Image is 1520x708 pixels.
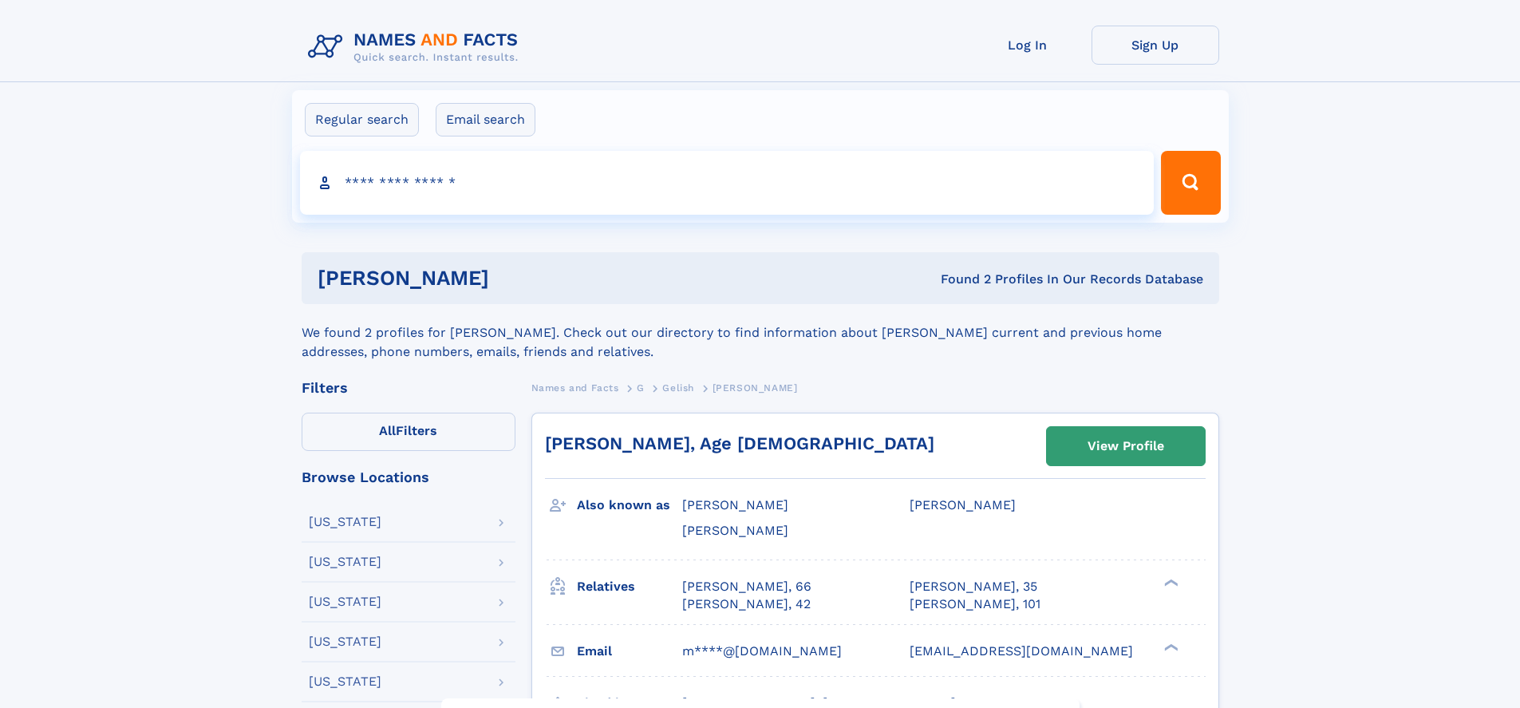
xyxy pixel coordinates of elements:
div: [US_STATE] [309,635,381,648]
a: [PERSON_NAME], 42 [682,595,811,613]
div: [US_STATE] [309,516,381,528]
img: Logo Names and Facts [302,26,531,69]
input: search input [300,151,1155,215]
a: [PERSON_NAME], 101 [910,595,1040,613]
span: [PERSON_NAME] [682,497,788,512]
div: [US_STATE] [309,675,381,688]
label: Regular search [305,103,419,136]
div: [US_STATE] [309,556,381,568]
h1: [PERSON_NAME] [318,268,715,288]
span: [PERSON_NAME] [713,382,798,394]
a: View Profile [1047,427,1205,465]
div: We found 2 profiles for [PERSON_NAME]. Check out our directory to find information about [PERSON_... [302,304,1219,362]
div: ❯ [1160,642,1179,652]
label: Email search [436,103,535,136]
span: Gelish [662,382,694,394]
a: Sign Up [1092,26,1219,65]
div: Browse Locations [302,470,515,485]
label: Filters [302,413,515,451]
span: [PERSON_NAME] [682,523,788,538]
h3: Relatives [577,573,682,600]
div: View Profile [1088,428,1164,465]
button: Search Button [1161,151,1220,215]
span: [PERSON_NAME] [910,497,1016,512]
a: Names and Facts [531,378,619,398]
a: [PERSON_NAME], 35 [910,578,1037,595]
div: Filters [302,381,515,395]
a: [PERSON_NAME], Age [DEMOGRAPHIC_DATA] [545,433,934,453]
a: Log In [964,26,1092,65]
h3: Also known as [577,492,682,519]
span: [EMAIL_ADDRESS][DOMAIN_NAME] [910,643,1133,659]
div: ❯ [1160,577,1179,587]
span: G [637,382,645,394]
div: Found 2 Profiles In Our Records Database [715,271,1203,288]
span: All [379,423,396,438]
a: [PERSON_NAME], 66 [682,578,811,595]
div: [US_STATE] [309,595,381,608]
a: Gelish [662,378,694,398]
a: G [637,378,645,398]
h3: Email [577,638,682,665]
